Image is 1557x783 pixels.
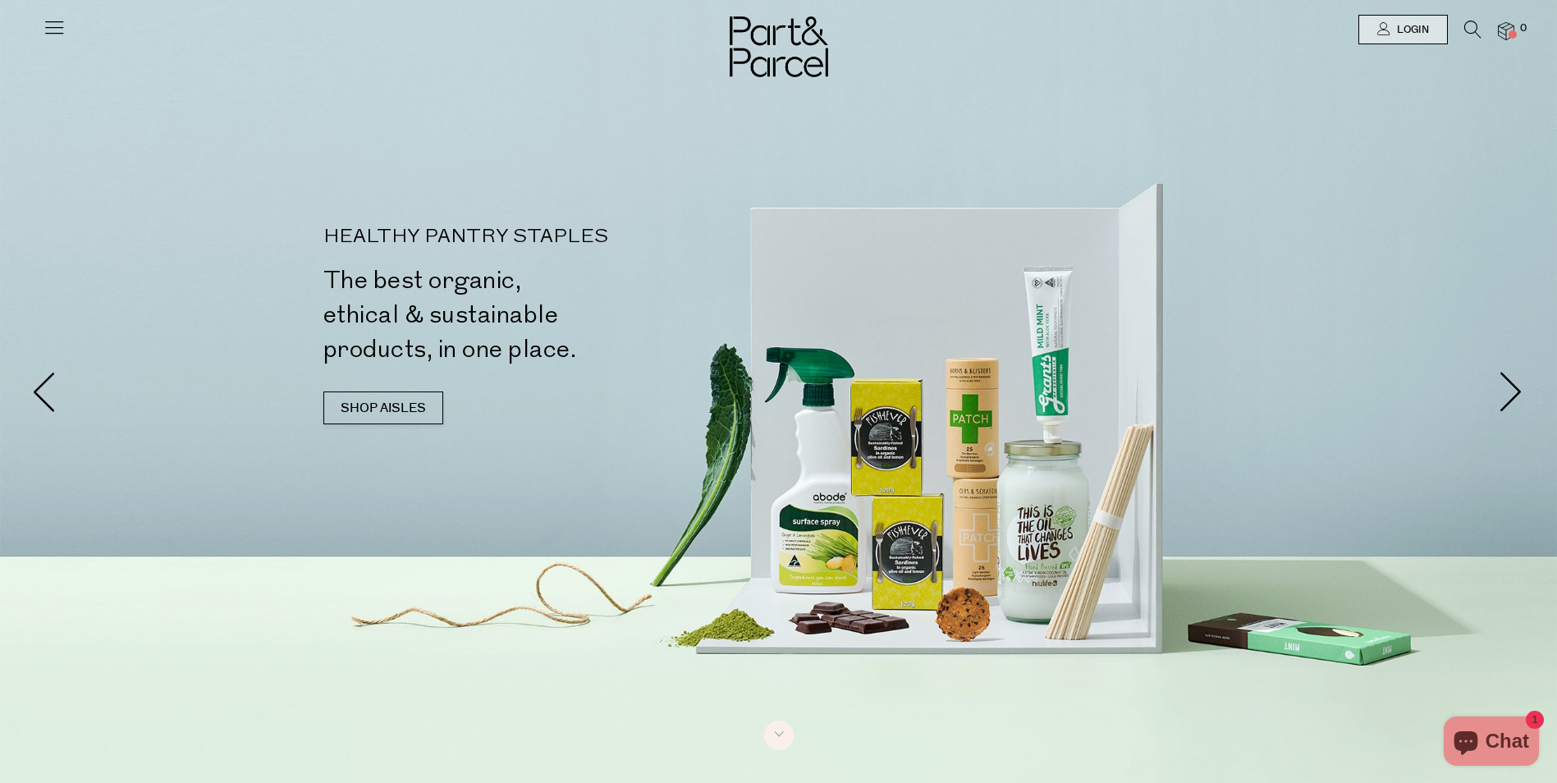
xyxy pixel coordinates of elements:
[323,227,785,247] p: HEALTHY PANTRY STAPLES
[1358,15,1448,44] a: Login
[1393,23,1429,37] span: Login
[323,391,443,424] a: SHOP AISLES
[1439,717,1544,770] inbox-online-store-chat: Shopify online store chat
[1516,21,1531,36] span: 0
[1498,22,1514,39] a: 0
[730,16,828,77] img: Part&Parcel
[323,263,785,367] h2: The best organic, ethical & sustainable products, in one place.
